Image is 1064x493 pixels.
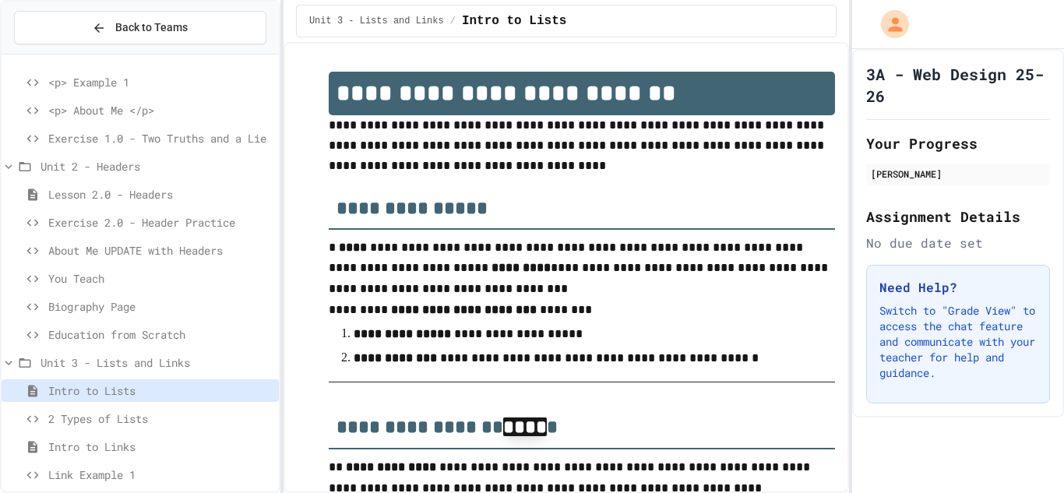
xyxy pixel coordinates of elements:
span: Back to Teams [115,19,188,36]
span: Link Example 1 [48,467,273,483]
span: <p> Example 1 [48,74,273,90]
span: You Teach [48,270,273,287]
span: <p> About Me </p> [48,102,273,118]
span: Lesson 2.0 - Headers [48,186,273,202]
span: Intro to Lists [48,382,273,399]
span: Unit 3 - Lists and Links [41,354,273,371]
h2: Assignment Details [866,206,1050,227]
div: [PERSON_NAME] [871,167,1045,181]
h3: Need Help? [879,278,1037,297]
h1: 3A - Web Design 25-26 [866,63,1050,107]
span: Intro to Lists [462,12,566,30]
span: Unit 3 - Lists and Links [309,15,444,27]
span: / [450,15,456,27]
span: Exercise 1.0 - Two Truths and a Lie [48,130,273,146]
div: No due date set [866,234,1050,252]
h2: Your Progress [866,132,1050,154]
p: Switch to "Grade View" to access the chat feature and communicate with your teacher for help and ... [879,303,1037,381]
button: Back to Teams [14,11,266,44]
span: Unit 2 - Headers [41,158,273,174]
span: Exercise 2.0 - Header Practice [48,214,273,231]
span: About Me UPDATE with Headers [48,242,273,259]
div: My Account [865,6,913,42]
span: Intro to Links [48,438,273,455]
span: Biography Page [48,298,273,315]
span: Education from Scratch [48,326,273,343]
span: 2 Types of Lists [48,410,273,427]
